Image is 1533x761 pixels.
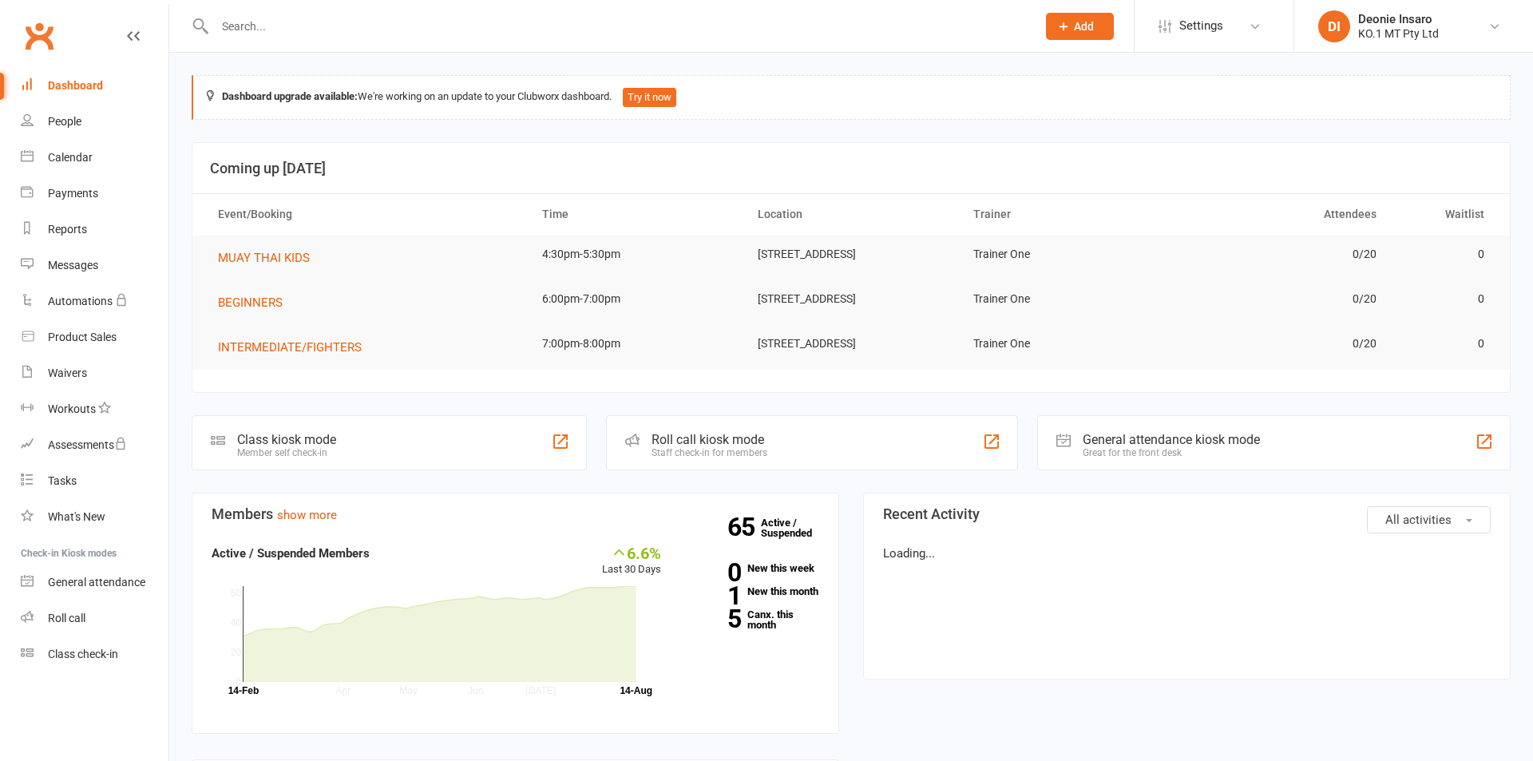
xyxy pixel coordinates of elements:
[48,331,117,343] div: Product Sales
[1046,13,1114,40] button: Add
[1385,513,1452,527] span: All activities
[623,88,676,107] button: Try it now
[685,609,819,630] a: 5Canx. this month
[1175,194,1390,235] th: Attendees
[21,427,168,463] a: Assessments
[222,90,358,102] strong: Dashboard upgrade available:
[685,561,741,585] strong: 0
[959,280,1175,318] td: Trainer One
[1175,236,1390,273] td: 0/20
[21,176,168,212] a: Payments
[212,506,819,522] h3: Members
[218,340,362,355] span: INTERMEDIATE/FIGHTERS
[48,474,77,487] div: Tasks
[1391,325,1499,363] td: 0
[1179,8,1223,44] span: Settings
[1083,432,1260,447] div: General attendance kiosk mode
[218,248,321,268] button: MUAY THAI KIDS
[1175,280,1390,318] td: 0/20
[19,16,59,56] a: Clubworx
[743,325,959,363] td: [STREET_ADDRESS]
[21,104,168,140] a: People
[1083,447,1260,458] div: Great for the front desk
[21,600,168,636] a: Roll call
[210,161,1492,176] h3: Coming up [DATE]
[528,325,743,363] td: 7:00pm-8:00pm
[685,563,819,573] a: 0New this week
[218,338,373,357] button: INTERMEDIATE/FIGHTERS
[883,506,1491,522] h3: Recent Activity
[48,576,145,589] div: General attendance
[277,508,337,522] a: show more
[21,319,168,355] a: Product Sales
[48,115,81,128] div: People
[1358,26,1439,41] div: KO.1 MT Pty Ltd
[48,151,93,164] div: Calendar
[21,140,168,176] a: Calendar
[1391,236,1499,273] td: 0
[204,194,528,235] th: Event/Booking
[210,15,1025,38] input: Search...
[1318,10,1350,42] div: DI
[212,546,370,561] strong: Active / Suspended Members
[48,259,98,272] div: Messages
[685,586,819,597] a: 1New this month
[192,75,1511,120] div: We're working on an update to your Clubworx dashboard.
[218,293,294,312] button: BEGINNERS
[21,499,168,535] a: What's New
[652,447,767,458] div: Staff check-in for members
[21,391,168,427] a: Workouts
[21,68,168,104] a: Dashboard
[528,236,743,273] td: 4:30pm-5:30pm
[48,79,103,92] div: Dashboard
[743,280,959,318] td: [STREET_ADDRESS]
[48,187,98,200] div: Payments
[48,295,113,307] div: Automations
[21,636,168,672] a: Class kiosk mode
[602,544,661,561] div: 6.6%
[1358,12,1439,26] div: Deonie Insaro
[21,463,168,499] a: Tasks
[602,544,661,578] div: Last 30 Days
[1391,280,1499,318] td: 0
[1175,325,1390,363] td: 0/20
[1367,506,1491,533] button: All activities
[21,355,168,391] a: Waivers
[48,223,87,236] div: Reports
[48,367,87,379] div: Waivers
[218,251,310,265] span: MUAY THAI KIDS
[685,607,741,631] strong: 5
[237,432,336,447] div: Class kiosk mode
[959,325,1175,363] td: Trainer One
[743,194,959,235] th: Location
[21,248,168,283] a: Messages
[218,295,283,310] span: BEGINNERS
[528,194,743,235] th: Time
[48,612,85,624] div: Roll call
[761,505,831,550] a: 65Active / Suspended
[48,438,127,451] div: Assessments
[1391,194,1499,235] th: Waitlist
[528,280,743,318] td: 6:00pm-7:00pm
[48,648,118,660] div: Class check-in
[237,447,336,458] div: Member self check-in
[21,283,168,319] a: Automations
[48,510,105,523] div: What's New
[743,236,959,273] td: [STREET_ADDRESS]
[21,565,168,600] a: General attendance kiosk mode
[48,402,96,415] div: Workouts
[685,584,741,608] strong: 1
[959,194,1175,235] th: Trainer
[883,544,1491,563] p: Loading...
[959,236,1175,273] td: Trainer One
[21,212,168,248] a: Reports
[652,432,767,447] div: Roll call kiosk mode
[727,515,761,539] strong: 65
[1074,20,1094,33] span: Add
